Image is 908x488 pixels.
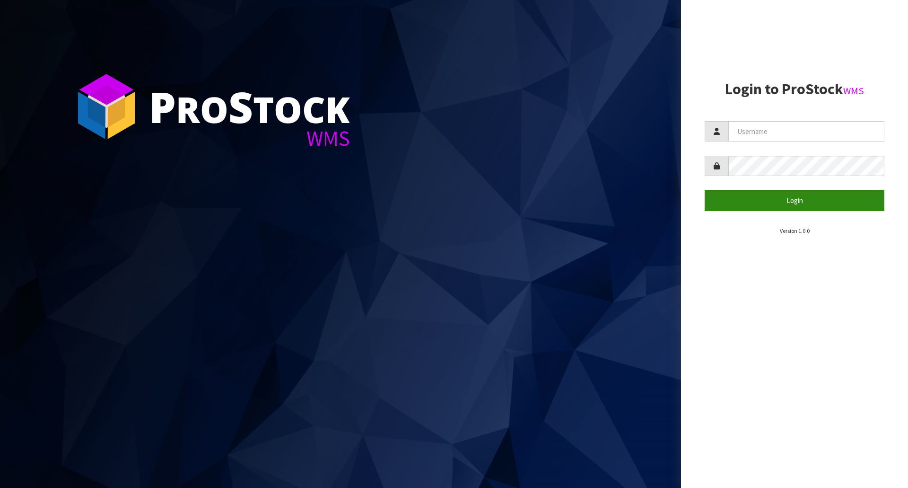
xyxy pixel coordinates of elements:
[705,81,884,98] h2: Login to ProStock
[843,85,864,97] small: WMS
[780,227,810,234] small: Version 1.0.0
[149,78,176,135] span: P
[228,78,253,135] span: S
[149,85,350,128] div: ro tock
[728,121,884,142] input: Username
[149,128,350,149] div: WMS
[71,71,142,142] img: ProStock Cube
[705,190,884,211] button: Login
